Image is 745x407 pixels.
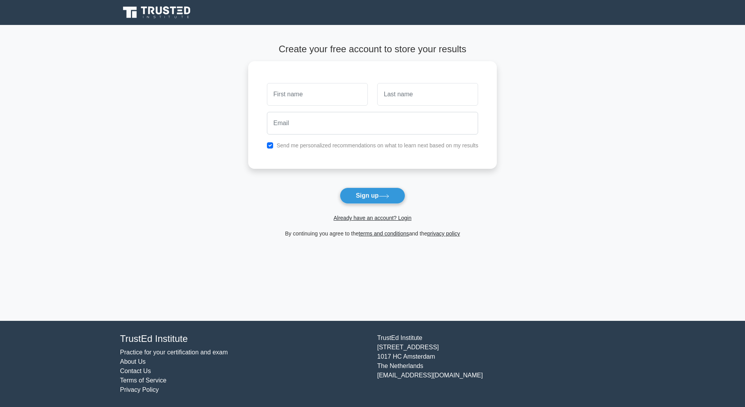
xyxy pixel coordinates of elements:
[120,358,146,365] a: About Us
[120,333,368,345] h4: TrustEd Institute
[377,83,478,106] input: Last name
[248,44,497,55] h4: Create your free account to store your results
[244,229,502,238] div: By continuing you agree to the and the
[427,230,460,237] a: privacy policy
[359,230,409,237] a: terms and conditions
[120,377,166,384] a: Terms of Service
[334,215,411,221] a: Already have an account? Login
[340,188,405,204] button: Sign up
[277,142,478,149] label: Send me personalized recommendations on what to learn next based on my results
[120,386,159,393] a: Privacy Policy
[120,368,151,374] a: Contact Us
[267,112,478,134] input: Email
[120,349,228,356] a: Practice for your certification and exam
[372,333,630,395] div: TrustEd Institute [STREET_ADDRESS] 1017 HC Amsterdam The Netherlands [EMAIL_ADDRESS][DOMAIN_NAME]
[267,83,368,106] input: First name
